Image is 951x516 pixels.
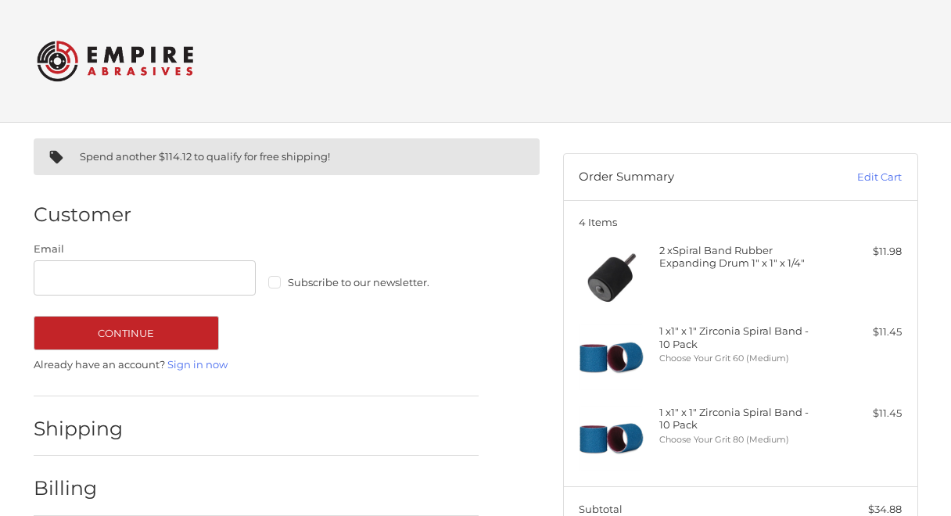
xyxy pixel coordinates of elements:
[37,30,193,91] img: Empire Abrasives
[799,170,902,185] a: Edit Cart
[868,503,902,515] span: $34.88
[579,170,798,185] h3: Order Summary
[821,324,902,340] div: $11.45
[80,150,330,163] span: Spend another $114.12 to qualify for free shipping!
[34,476,125,500] h2: Billing
[659,433,817,446] li: Choose Your Grit 80 (Medium)
[659,406,817,432] h4: 1 x 1" x 1" Zirconia Spiral Band - 10 Pack
[659,324,817,350] h4: 1 x 1" x 1" Zirconia Spiral Band - 10 Pack
[34,316,219,350] button: Continue
[34,417,125,441] h2: Shipping
[34,357,479,373] p: Already have an account?
[821,406,902,421] div: $11.45
[34,202,131,227] h2: Customer
[34,242,257,257] label: Email
[659,244,817,270] h4: 2 x Spiral Band Rubber Expanding Drum 1" x 1" x 1/4"
[167,358,228,371] a: Sign in now
[659,352,817,365] li: Choose Your Grit 60 (Medium)
[579,216,902,228] h3: 4 Items
[288,276,429,288] span: Subscribe to our newsletter.
[579,503,623,515] span: Subtotal
[821,244,902,260] div: $11.98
